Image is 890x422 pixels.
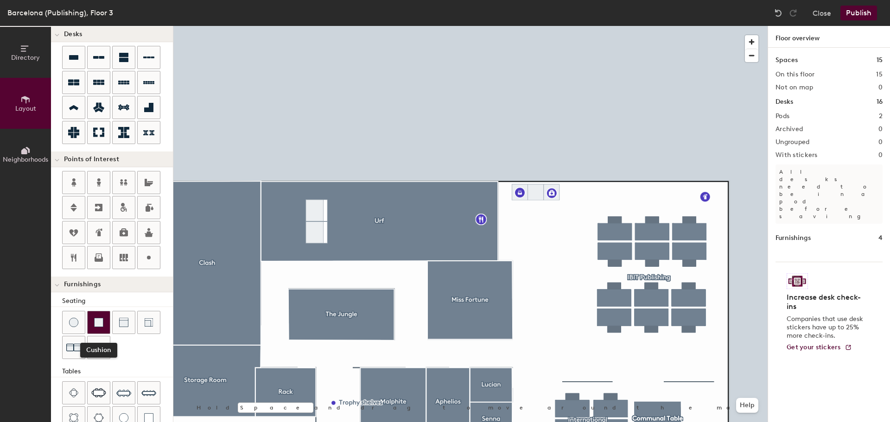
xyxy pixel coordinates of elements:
[87,311,110,334] button: CushionCushion
[787,343,841,351] span: Get your stickers
[141,385,156,400] img: Ten seat table
[877,97,883,107] h1: 16
[119,318,128,327] img: Couch (middle)
[62,381,85,404] button: Four seat table
[91,340,106,355] img: Couch (x3)
[137,311,160,334] button: Couch (corner)
[66,340,81,355] img: Couch (x2)
[776,71,815,78] h2: On this floor
[69,388,78,397] img: Four seat table
[768,26,890,48] h1: Floor overview
[776,84,813,91] h2: Not on map
[7,7,113,19] div: Barcelona (Publishing), Floor 3
[94,318,103,327] img: Cushion
[3,156,48,164] span: Neighborhoods
[62,311,85,334] button: Stool
[776,97,793,107] h1: Desks
[840,6,877,20] button: Publish
[787,344,852,352] a: Get your stickers
[787,315,866,340] p: Companies that use desk stickers have up to 25% more check-ins.
[877,55,883,65] h1: 15
[774,8,783,18] img: Undo
[69,318,78,327] img: Stool
[15,105,36,113] span: Layout
[776,164,883,224] p: All desks need to be in a pod before saving
[776,55,798,65] h1: Spaces
[876,71,883,78] h2: 15
[787,273,808,289] img: Sticker logo
[787,293,866,311] h4: Increase desk check-ins
[62,366,173,377] div: Tables
[776,233,811,243] h1: Furnishings
[11,54,40,62] span: Directory
[878,139,883,146] h2: 0
[813,6,831,20] button: Close
[776,126,803,133] h2: Archived
[137,381,160,404] button: Ten seat table
[62,336,85,359] button: Couch (x2)
[776,139,810,146] h2: Ungrouped
[878,84,883,91] h2: 0
[91,388,106,397] img: Six seat table
[879,113,883,120] h2: 2
[878,151,883,159] h2: 0
[776,151,818,159] h2: With stickers
[736,398,758,413] button: Help
[64,31,82,38] span: Desks
[878,233,883,243] h1: 4
[144,318,153,327] img: Couch (corner)
[116,385,131,400] img: Eight seat table
[87,336,110,359] button: Couch (x3)
[87,381,110,404] button: Six seat table
[64,156,119,163] span: Points of Interest
[788,8,798,18] img: Redo
[776,113,789,120] h2: Pods
[62,296,173,306] div: Seating
[878,126,883,133] h2: 0
[112,381,135,404] button: Eight seat table
[112,311,135,334] button: Couch (middle)
[64,281,101,288] span: Furnishings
